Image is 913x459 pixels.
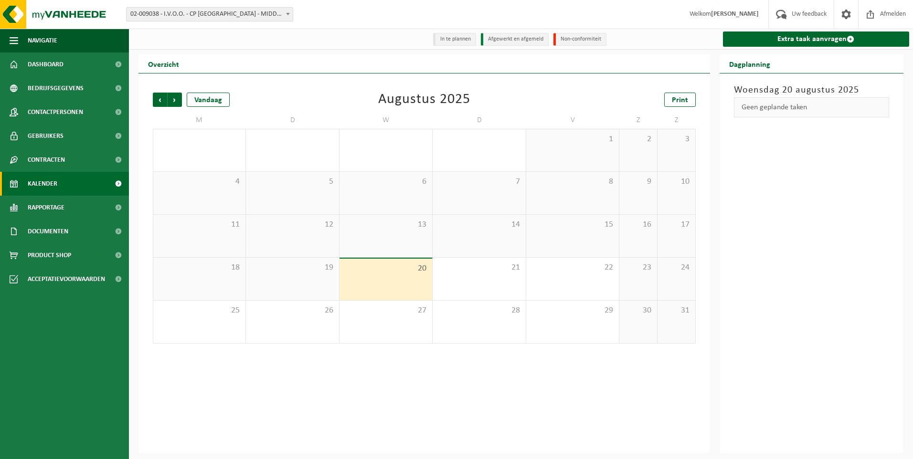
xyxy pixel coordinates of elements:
[553,33,606,46] li: Non-conformiteit
[28,267,105,291] span: Acceptatievoorwaarden
[433,33,476,46] li: In te plannen
[624,262,652,273] span: 23
[662,262,690,273] span: 24
[158,305,241,316] span: 25
[662,219,690,230] span: 17
[662,305,690,316] span: 31
[734,83,890,97] h3: Woensdag 20 augustus 2025
[531,305,614,316] span: 29
[251,177,334,187] span: 5
[153,112,246,129] td: M
[28,76,84,100] span: Bedrijfsgegevens
[251,305,334,316] span: 26
[28,52,64,76] span: Dashboard
[723,31,910,47] a: Extra taak aanvragen
[344,305,427,316] span: 27
[624,134,652,145] span: 2
[344,263,427,274] span: 20
[153,93,167,107] span: Vorige
[437,177,520,187] span: 7
[28,148,65,172] span: Contracten
[158,177,241,187] span: 4
[433,112,526,129] td: D
[711,10,759,18] strong: [PERSON_NAME]
[624,177,652,187] span: 9
[28,100,83,124] span: Contactpersonen
[126,7,293,21] span: 02-009038 - I.V.O.O. - CP MIDDELKERKE - MIDDELKERKE
[720,54,780,73] h2: Dagplanning
[28,124,64,148] span: Gebruikers
[672,96,688,104] span: Print
[531,219,614,230] span: 15
[168,93,182,107] span: Volgende
[251,219,334,230] span: 12
[28,172,57,196] span: Kalender
[378,93,470,107] div: Augustus 2025
[28,29,57,52] span: Navigatie
[481,33,549,46] li: Afgewerkt en afgemeld
[251,262,334,273] span: 19
[138,54,189,73] h2: Overzicht
[734,97,890,117] div: Geen geplande taken
[344,177,427,187] span: 6
[28,243,71,267] span: Product Shop
[664,93,696,107] a: Print
[340,112,433,129] td: W
[437,262,520,273] span: 21
[662,177,690,187] span: 10
[158,219,241,230] span: 11
[246,112,339,129] td: D
[619,112,658,129] td: Z
[28,219,68,243] span: Documenten
[624,219,652,230] span: 16
[127,8,293,21] span: 02-009038 - I.V.O.O. - CP MIDDELKERKE - MIDDELKERKE
[437,219,520,230] span: 14
[662,134,690,145] span: 3
[187,93,230,107] div: Vandaag
[344,219,427,230] span: 13
[28,196,64,219] span: Rapportage
[531,134,614,145] span: 1
[531,177,614,187] span: 8
[531,262,614,273] span: 22
[658,112,696,129] td: Z
[437,305,520,316] span: 28
[624,305,652,316] span: 30
[526,112,619,129] td: V
[158,262,241,273] span: 18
